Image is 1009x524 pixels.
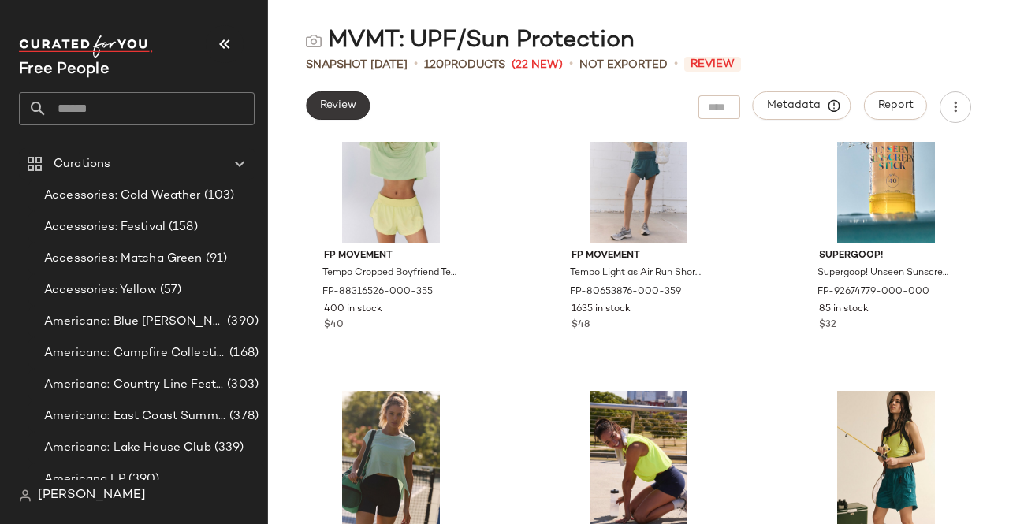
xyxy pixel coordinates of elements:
span: Accessories: Yellow [44,281,157,299]
span: • [569,55,573,74]
span: 1635 in stock [572,303,631,317]
span: Americana: Campfire Collective [44,344,226,362]
span: Snapshot [DATE] [306,57,408,73]
span: Americana: East Coast Summer [44,407,226,426]
span: 400 in stock [324,303,382,317]
span: (339) [211,439,244,457]
span: (57) [157,281,182,299]
span: Tempo Light as Air Run Shorts by FP Movement at Free People in Green, Size: S [570,266,704,281]
span: FP Movement [572,249,706,263]
span: (390) [125,470,160,489]
button: Review [306,91,370,120]
span: (22 New) [512,57,563,73]
span: (378) [226,407,259,426]
span: (91) [203,250,228,268]
img: svg%3e [306,33,322,49]
span: Report [877,99,914,112]
span: Tempo Cropped Boyfriend Tee by FP Movement at Free People in [GEOGRAPHIC_DATA], Size: L [322,266,456,281]
span: (168) [226,344,259,362]
span: Americana: Lake House Club [44,439,211,457]
span: 120 [424,59,444,71]
span: • [414,55,418,74]
span: Not Exported [579,57,668,73]
span: Accessories: Matcha Green [44,250,203,268]
span: (390) [224,313,259,331]
button: Metadata [753,91,851,120]
span: Americana: Blue [PERSON_NAME] Baby [44,313,224,331]
span: Current Company Name [19,61,110,78]
img: svg%3e [19,489,32,502]
span: Accessories: Cold Weather [44,187,201,205]
span: (303) [224,376,259,394]
span: Accessories: Festival [44,218,166,236]
span: FP Movement [324,249,458,263]
span: FP-80653876-000-359 [570,285,681,299]
div: Products [424,57,505,73]
span: FP-92674779-000-000 [817,285,929,299]
div: MVMT: UPF/Sun Protection [306,25,635,57]
span: (103) [201,187,235,205]
span: Review [684,57,741,72]
span: $40 [324,318,344,333]
span: FP-88316526-000-355 [322,285,433,299]
span: $48 [572,318,590,333]
span: • [674,55,678,74]
span: 85 in stock [819,303,869,317]
span: Supergoop! [819,249,953,263]
span: Supergoop! Unseen Sunscreen Stick SPF 40 at Free People [817,266,951,281]
span: (158) [166,218,198,236]
span: [PERSON_NAME] [38,486,146,505]
span: Metadata [766,98,838,113]
span: Curations [54,155,110,173]
span: Review [319,99,356,112]
button: Report [864,91,927,120]
img: cfy_white_logo.C9jOOHJF.svg [19,35,153,58]
span: Americana: Country Line Festival [44,376,224,394]
span: Americana LP [44,470,125,489]
span: $32 [819,318,836,333]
